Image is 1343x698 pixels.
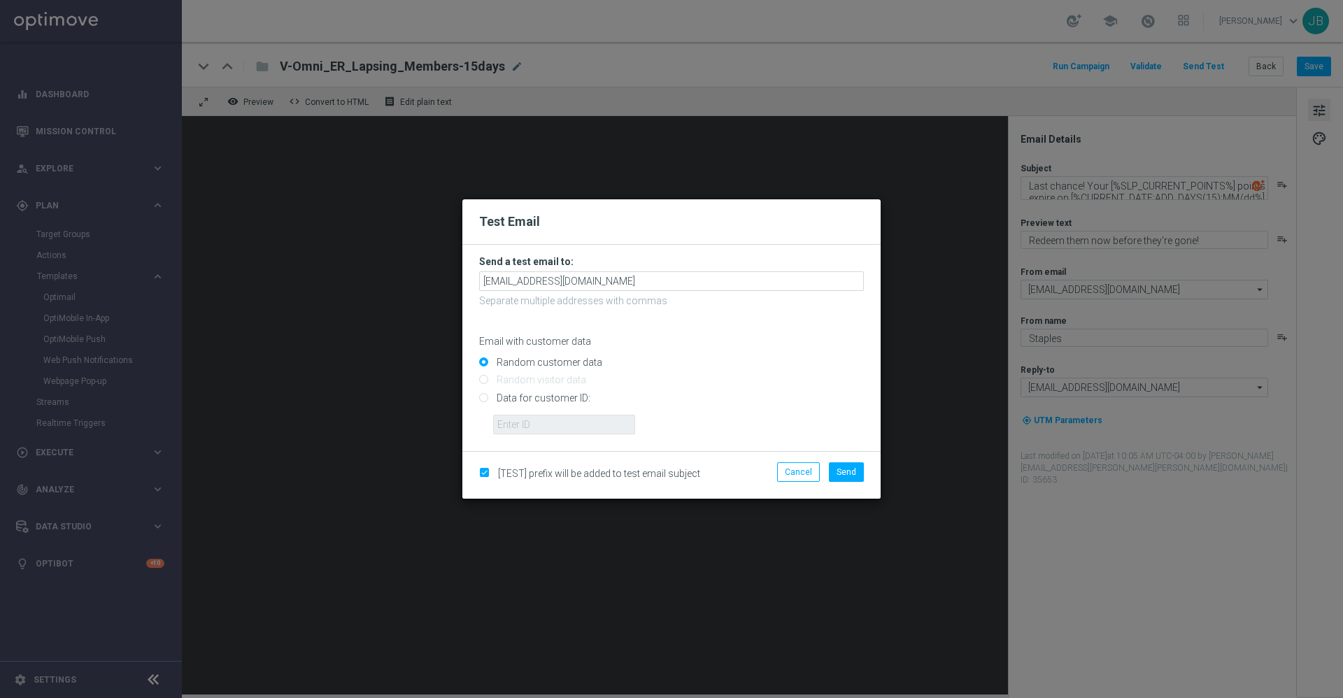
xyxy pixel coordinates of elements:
span: [TEST] prefix will be added to test email subject [498,468,700,479]
button: Cancel [777,462,820,482]
input: Enter ID [493,415,635,434]
button: Send [829,462,864,482]
h3: Send a test email to: [479,255,864,268]
label: Random customer data [493,356,602,369]
h2: Test Email [479,213,864,230]
p: Separate multiple addresses with commas [479,294,864,307]
p: Email with customer data [479,335,864,348]
span: Send [837,467,856,477]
